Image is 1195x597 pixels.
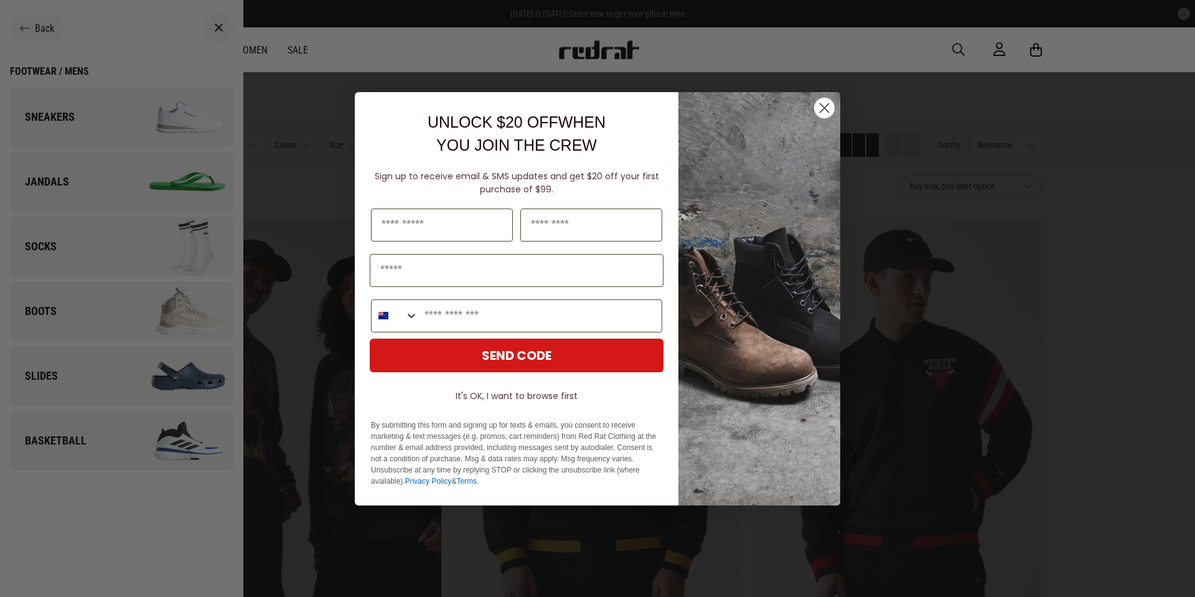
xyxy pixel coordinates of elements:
p: By submitting this form and signing up for texts & emails, you consent to receive marketing & tex... [371,420,662,487]
span: UNLOCK $20 OFF [428,113,558,131]
span: WHEN [558,113,606,131]
button: SEND CODE [370,339,663,372]
span: Sign up to receive email & SMS updates and get $20 off your first purchase of $99. [375,170,659,195]
button: It's OK, I want to browse first [370,385,663,407]
button: Open LiveChat chat widget [10,5,47,42]
a: Terms [456,477,477,486]
input: Email [370,254,663,287]
img: f7662613-148e-4c88-9575-6c6b5b55a647.jpeg [678,92,840,505]
span: YOU JOIN THE CREW [436,136,597,154]
button: Search Countries [372,300,418,332]
button: Close dialog [813,97,835,119]
input: First Name [371,209,513,242]
a: Privacy Policy [405,477,452,486]
img: New Zealand [378,311,388,321]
